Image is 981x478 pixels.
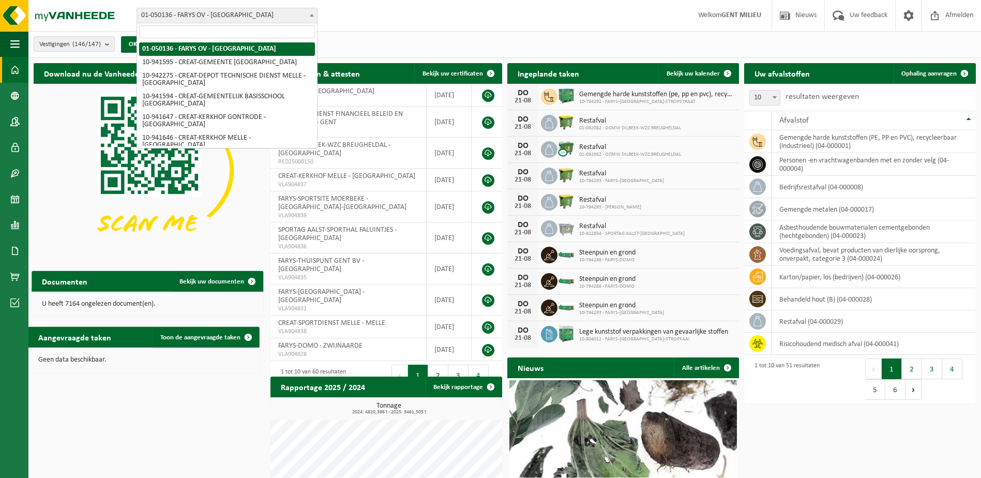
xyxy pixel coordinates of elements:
[557,276,575,285] img: HK-XC-10-GN-00
[512,115,533,124] div: DO
[270,377,375,397] h2: Rapportage 2025 / 2024
[512,195,533,203] div: DO
[139,42,315,56] li: 01-050136 - FARYS OV - [GEOGRAPHIC_DATA]
[579,117,681,125] span: Restafval
[121,36,145,53] button: OK
[278,96,418,104] span: RED25007810
[278,195,406,211] span: FARYS-SPORTSITE MOERBEKE - [GEOGRAPHIC_DATA]-[GEOGRAPHIC_DATA]
[427,138,472,169] td: [DATE]
[786,93,859,101] label: resultaten weergeven
[772,198,976,220] td: gemengde metalen (04-000017)
[469,365,489,385] button: 4
[507,357,554,378] h2: Nieuws
[278,342,363,350] span: FARYS-DOMO - ZWIJNAARDE
[427,338,472,361] td: [DATE]
[557,166,575,184] img: WB-1100-HPE-GN-50
[579,310,664,316] span: 10-794293 - FARYS-[GEOGRAPHIC_DATA]
[512,89,533,97] div: DO
[512,142,533,150] div: DO
[721,11,761,19] strong: GENT MILIEU
[278,274,418,282] span: VLA904835
[772,333,976,355] td: risicohoudend medisch afval (04-000041)
[749,90,780,106] span: 10
[512,168,533,176] div: DO
[425,377,501,397] a: Bekijk rapportage
[674,357,738,378] a: Alle artikelen
[448,365,469,385] button: 3
[408,365,428,385] button: 1
[744,63,820,83] h2: Uw afvalstoffen
[772,220,976,243] td: asbesthoudende bouwmaterialen cementgebonden (hechtgebonden) (04-000023)
[278,319,385,327] span: CREAT-SPORTDIENST MELLE - MELLE
[276,364,346,407] div: 1 tot 10 van 60 resultaten
[557,219,575,236] img: WB-2500-GAL-GY-04
[557,87,575,104] img: PB-HB-1400-HPE-GN-01
[276,410,502,415] span: 2024: 4820,398 t - 2025: 3461,505 t
[137,8,317,23] span: 01-050136 - FARYS OV - GENT
[579,91,734,99] span: Gemengde harde kunststoffen (pe, pp en pvc), recycleerbaar (industrieel)
[72,41,101,48] count: (146/147)
[579,275,636,283] span: Steenpuin en grond
[512,256,533,263] div: 21-08
[749,357,820,401] div: 1 tot 10 van 51 resultaten
[507,63,590,83] h2: Ingeplande taken
[38,356,249,364] p: Geen data beschikbaar.
[772,266,976,288] td: karton/papier, los (bedrijven) (04-000026)
[427,285,472,316] td: [DATE]
[750,91,780,105] span: 10
[922,358,942,379] button: 3
[902,358,922,379] button: 2
[276,402,502,415] h3: Tonnage
[905,379,922,400] button: Next
[278,288,365,304] span: FARYS-[GEOGRAPHIC_DATA] - [GEOGRAPHIC_DATA]
[422,70,483,77] span: Bekijk uw certificaten
[579,222,685,231] span: Restafval
[139,111,315,131] li: 10-941647 - CREAT-KERKHOF GONTRODE - [GEOGRAPHIC_DATA]
[28,327,122,347] h2: Aangevraagde taken
[278,141,390,157] span: OCMW DILBEEK-WZC BREUGHELDAL - [GEOGRAPHIC_DATA]
[34,36,115,52] button: Vestigingen(146/147)
[512,203,533,210] div: 21-08
[882,358,902,379] button: 1
[512,300,533,308] div: DO
[139,69,315,90] li: 10-942275 - CREAT-DEPOT TECHNISCHE DIENST MELLE - [GEOGRAPHIC_DATA]
[579,196,641,204] span: Restafval
[152,327,259,348] a: Toon de aangevraagde taken
[772,243,976,266] td: voedingsafval, bevat producten van dierlijke oorsprong, onverpakt, categorie 3 (04-000024)
[658,63,738,84] a: Bekijk uw kalender
[579,125,681,131] span: 01-092082 - OCMW DILBEEK-WZC BREUGHELDAL
[512,229,533,236] div: 21-08
[270,63,370,83] h2: Certificaten & attesten
[179,278,244,285] span: Bekijk uw documenten
[34,63,172,83] h2: Download nu de Vanheede+ app!
[512,150,533,157] div: 21-08
[278,172,415,180] span: CREAT-KERKHOF MELLE - [GEOGRAPHIC_DATA]
[278,350,418,358] span: VLA904828
[139,131,315,152] li: 10-941646 - CREAT-KERKHOF MELLE - [GEOGRAPHIC_DATA]
[512,274,533,282] div: DO
[579,204,641,211] span: 10-794295 - [PERSON_NAME]
[579,302,664,310] span: Steenpuin en grond
[278,257,364,273] span: FARYS-THUISPUNT GENT BV - [GEOGRAPHIC_DATA]
[667,70,720,77] span: Bekijk uw kalender
[885,379,905,400] button: 6
[579,249,636,257] span: Steenpuin en grond
[414,63,501,84] a: Bekijk uw certificaten
[557,192,575,210] img: WB-1100-HPE-GN-50
[579,328,728,336] span: Lege kunststof verpakkingen van gevaarlijke stoffen
[512,335,533,342] div: 21-08
[512,282,533,289] div: 21-08
[160,334,240,341] span: Toon de aangevraagde taken
[428,365,448,385] button: 2
[772,153,976,176] td: personen -en vrachtwagenbanden met en zonder velg (04-000004)
[579,143,681,152] span: Restafval
[512,176,533,184] div: 21-08
[557,302,575,311] img: HK-XC-12-GN-00
[39,37,101,52] span: Vestigingen
[512,97,533,104] div: 21-08
[278,158,418,166] span: RED25000150
[579,283,636,290] span: 10-794288 - FARYS-DOMO
[865,379,885,400] button: 5
[579,231,685,237] span: 10-922854 - SPORTAG AALST-[GEOGRAPHIC_DATA]
[278,127,418,135] span: RED25007815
